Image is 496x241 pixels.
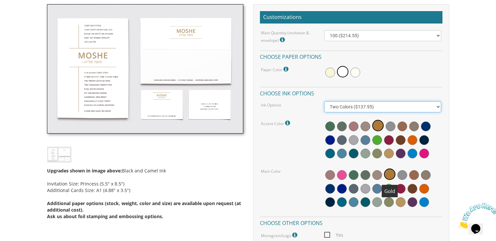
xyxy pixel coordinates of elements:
span: Upgrades shown in image above: [47,168,122,174]
div: Black and Camel Ink Invitation Size: Princess (5.5" x 8.5") Additional Cards Size: A1 (4.88" x 3.5") [47,163,243,220]
label: Main Color [261,169,281,174]
img: bminv-thumb-2.jpg [47,4,243,134]
img: Chat attention grabber [3,3,43,28]
h4: Choose ink options [260,87,442,98]
h4: Choose other options [260,217,442,228]
img: bminv-thumb-2.jpg [47,147,72,163]
label: Paper Color [261,65,290,73]
h4: Choose paper options [260,50,442,62]
span: Additional paper options (stock, weight, color and size) are available upon request (at additiona... [47,200,241,213]
label: Main Quantity (invitation & envelope) [261,30,314,44]
label: Ink Options [261,102,281,108]
span: Yes [324,231,343,239]
iframe: chat widget [456,200,496,231]
h2: Customizations [260,11,442,24]
label: Monogram/Logo [261,231,299,239]
span: Ask us about foil stamping and embossing options. [47,213,163,219]
label: Accent Color [261,119,292,127]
